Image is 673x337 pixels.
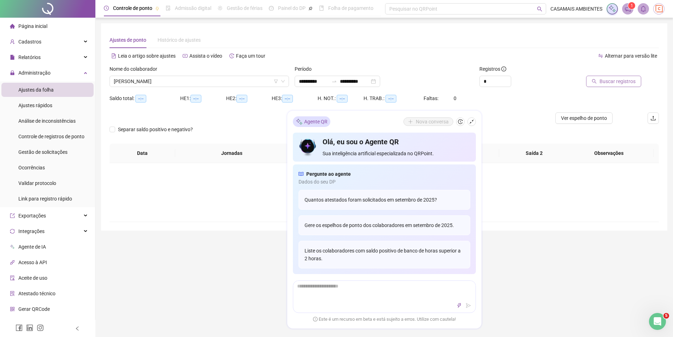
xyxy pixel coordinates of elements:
div: H. NOT.: [318,94,364,103]
span: bell [640,6,647,12]
span: 1 [631,3,633,8]
span: Cadastros [18,39,41,45]
div: HE 2: [226,94,272,103]
span: linkedin [26,324,33,331]
iframe: Intercom live chat [649,313,666,330]
span: pushpin [308,6,313,11]
span: --:-- [282,95,293,103]
span: Análise de inconsistências [18,118,76,124]
span: Ajustes da folha [18,87,54,93]
span: Sua inteligência artificial especializada no QRPoint. [323,150,470,157]
th: Jornadas [175,144,288,163]
span: export [10,213,15,218]
span: filter [274,79,278,83]
div: Gere os espelhos de ponto dos colaboradores em setembro de 2025. [299,215,470,235]
span: Acesso à API [18,260,47,265]
span: Dados do seu DP [299,178,470,186]
span: sync [10,229,15,234]
span: Observações [570,149,648,157]
span: Página inicial [18,23,47,29]
span: read [299,170,303,178]
span: api [10,260,15,265]
span: Ocorrências [18,165,45,170]
span: clock-circle [104,6,109,11]
span: Gestão de férias [227,5,262,11]
span: book [319,6,324,11]
sup: 1 [628,2,635,9]
span: Relatórios [18,54,41,60]
span: Painel do DP [278,5,306,11]
span: Ajustes de ponto [110,37,146,43]
span: shrink [469,119,474,124]
span: solution [10,291,15,296]
span: audit [10,275,15,280]
span: left [75,326,80,331]
span: Administração [18,70,51,76]
span: Atestado técnico [18,291,55,296]
span: Admissão digital [175,5,211,11]
button: Nova conversa [403,117,453,126]
span: file-done [166,6,171,11]
button: send [464,301,473,310]
span: Ajustes rápidos [18,103,52,108]
span: Ver espelho de ponto [561,114,607,122]
span: 0 [454,95,456,101]
span: CASAMAIS AMBIENTES [550,5,602,13]
h4: Olá, eu sou o Agente QR [323,137,470,147]
span: down [281,79,285,83]
span: to [331,79,337,84]
img: 65236 [654,4,664,14]
span: info-circle [501,66,506,71]
th: Data [110,144,175,163]
img: sparkle-icon.fc2bf0ac1784a2077858766a79e2daf3.svg [296,118,303,125]
th: Observações [564,144,654,163]
span: notification [625,6,631,12]
div: Não há dados [118,197,650,205]
span: youtube [183,53,188,58]
span: history [229,53,234,58]
div: Liste os colaboradores com saldo positivo de banco de horas superior a 2 horas. [299,241,470,268]
span: pushpin [155,6,159,11]
span: Integrações [18,228,45,234]
span: Este é um recurso em beta e está sujeito a erros. Utilize com cautela! [313,316,456,323]
span: SIDNEY RICARDO ROCHA ARAUJO [114,76,285,87]
span: Gestão de solicitações [18,149,67,155]
span: lock [10,70,15,75]
span: --:-- [190,95,201,103]
span: Agente de IA [18,244,46,250]
span: Aceite de uso [18,275,47,281]
span: Buscar registros [600,77,636,85]
span: search [537,6,542,12]
label: Período [295,65,316,73]
span: sun [218,6,223,11]
span: Alternar para versão lite [605,53,657,59]
span: qrcode [10,307,15,312]
span: Controle de ponto [113,5,152,11]
span: facebook [16,324,23,331]
span: Leia o artigo sobre ajustes [118,53,176,59]
span: --:-- [236,95,247,103]
button: Buscar registros [586,76,641,87]
span: search [592,79,597,84]
span: Controle de registros de ponto [18,134,84,139]
div: Agente QR [293,116,330,127]
span: --:-- [337,95,348,103]
span: Pergunte ao agente [306,170,351,178]
div: H. TRAB.: [364,94,424,103]
span: --:-- [135,95,146,103]
span: thunderbolt [457,303,462,308]
span: --:-- [385,95,396,103]
span: Validar protocolo [18,180,56,186]
span: history [458,119,463,124]
span: Folha de pagamento [328,5,373,11]
span: Link para registro rápido [18,196,72,202]
img: icon [299,137,317,157]
span: Histórico de ajustes [158,37,201,43]
div: Quantos atestados foram solicitados em setembro de 2025? [299,190,470,210]
div: Saldo total: [110,94,180,103]
span: Registros [479,65,506,73]
span: dashboard [269,6,274,11]
label: Nome do colaborador [110,65,162,73]
span: Faltas: [424,95,439,101]
img: sparkle-icon.fc2bf0ac1784a2077858766a79e2daf3.svg [608,5,616,13]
